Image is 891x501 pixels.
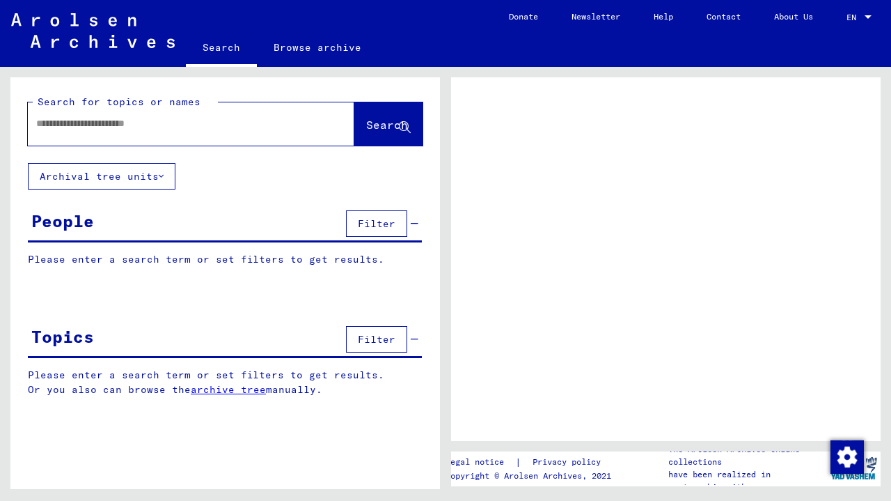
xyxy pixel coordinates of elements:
a: Legal notice [445,455,515,470]
div: Change consent [830,440,863,473]
a: archive tree [191,383,266,396]
span: Filter [358,333,395,346]
p: Please enter a search term or set filters to get results. [28,252,422,267]
a: Browse archive [257,31,378,64]
p: have been realized in partnership with [668,468,827,493]
p: The Arolsen Archives online collections [668,443,827,468]
mat-label: Search for topics or names [38,95,200,108]
span: EN [846,13,862,22]
button: Filter [346,326,407,353]
a: Search [186,31,257,67]
div: Topics [31,324,94,349]
div: People [31,208,94,233]
p: Copyright © Arolsen Archives, 2021 [445,470,617,482]
span: Filter [358,217,395,230]
img: Change consent [830,440,864,474]
button: Archival tree units [28,163,175,190]
img: yv_logo.png [828,451,880,486]
a: Privacy policy [521,455,617,470]
button: Search [354,102,423,146]
button: Filter [346,210,407,237]
p: Please enter a search term or set filters to get results. Or you also can browse the manually. [28,368,423,397]
img: Arolsen_neg.svg [11,13,175,48]
div: | [445,455,617,470]
span: Search [366,118,408,132]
